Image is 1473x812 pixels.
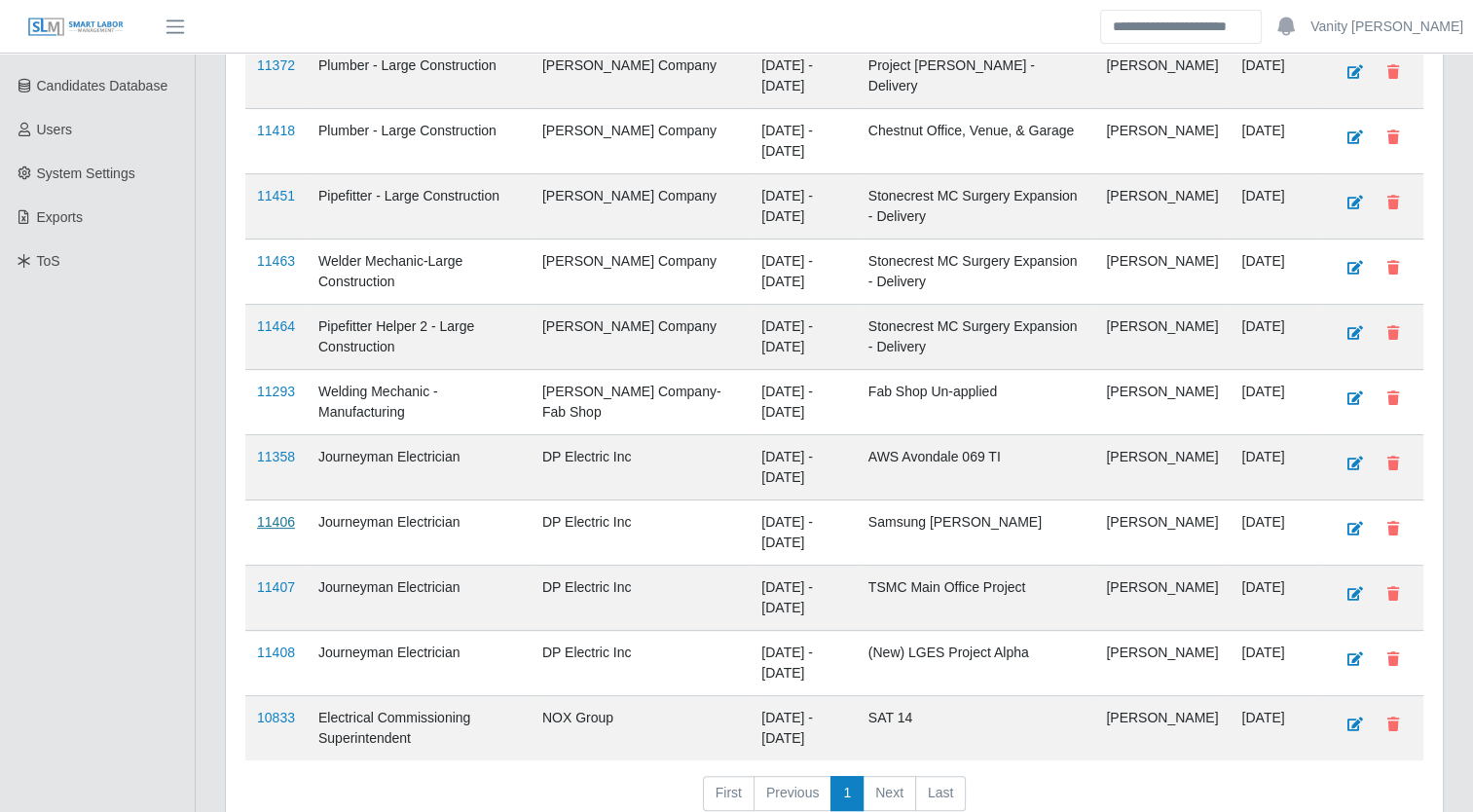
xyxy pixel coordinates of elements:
td: Project [PERSON_NAME] - Delivery [857,44,1095,109]
td: [PERSON_NAME] [1094,566,1230,631]
td: [DATE] - [DATE] [750,109,856,174]
a: 11293 [257,384,295,399]
td: NOX Group [531,696,750,761]
td: [PERSON_NAME] [1094,44,1230,109]
td: DP Electric Inc [531,631,750,696]
td: [PERSON_NAME] [1094,500,1230,566]
td: [DATE] [1230,44,1323,109]
td: [PERSON_NAME] [1094,696,1230,761]
td: Journeyman Electrician [307,435,531,500]
a: 11358 [257,449,295,464]
td: SAT 14 [857,696,1095,761]
td: [PERSON_NAME] [1094,305,1230,370]
a: 11372 [257,57,295,73]
td: [PERSON_NAME] Company [531,109,750,174]
td: [PERSON_NAME] Company [531,174,750,240]
a: 11418 [257,123,295,138]
td: [DATE] [1230,696,1323,761]
td: AWS Avondale 069 TI [857,435,1095,500]
td: [PERSON_NAME] Company [531,305,750,370]
td: [DATE] - [DATE] [750,566,856,631]
td: Plumber - Large Construction [307,44,531,109]
span: System Settings [37,166,135,181]
td: Chestnut Office, Venue, & Garage [857,109,1095,174]
td: Stonecrest MC Surgery Expansion - Delivery [857,174,1095,240]
td: Pipefitter - Large Construction [307,174,531,240]
td: Welder Mechanic-Large Construction [307,240,531,305]
td: [DATE] [1230,174,1323,240]
td: [PERSON_NAME] Company [531,240,750,305]
td: [DATE] - [DATE] [750,500,856,566]
td: [DATE] [1230,370,1323,435]
td: [PERSON_NAME] [1094,109,1230,174]
td: Journeyman Electrician [307,566,531,631]
td: [DATE] - [DATE] [750,631,856,696]
a: 11408 [257,645,295,660]
td: [DATE] [1230,631,1323,696]
span: Users [37,122,73,137]
td: TSMC Main Office Project [857,566,1095,631]
td: [DATE] [1230,566,1323,631]
td: [PERSON_NAME] [1094,370,1230,435]
a: 11406 [257,514,295,530]
td: [DATE] - [DATE] [750,435,856,500]
td: [PERSON_NAME] [1094,435,1230,500]
a: 11464 [257,318,295,334]
td: [DATE] [1230,435,1323,500]
td: DP Electric Inc [531,435,750,500]
td: DP Electric Inc [531,566,750,631]
a: 10833 [257,710,295,725]
td: [PERSON_NAME] Company- Fab Shop [531,370,750,435]
a: 1 [830,776,864,811]
a: 11463 [257,253,295,269]
td: Fab Shop Un-applied [857,370,1095,435]
img: SLM Logo [27,17,125,38]
a: 11451 [257,188,295,203]
td: [PERSON_NAME] [1094,174,1230,240]
td: Stonecrest MC Surgery Expansion - Delivery [857,240,1095,305]
td: [DATE] [1230,500,1323,566]
td: [PERSON_NAME] [1094,631,1230,696]
td: (New) LGES Project Alpha [857,631,1095,696]
td: Stonecrest MC Surgery Expansion - Delivery [857,305,1095,370]
td: Plumber - Large Construction [307,109,531,174]
td: Electrical Commissioning Superintendent [307,696,531,761]
td: Journeyman Electrician [307,631,531,696]
td: [DATE] [1230,240,1323,305]
td: [DATE] - [DATE] [750,240,856,305]
td: [DATE] - [DATE] [750,174,856,240]
td: [DATE] [1230,109,1323,174]
td: [DATE] - [DATE] [750,370,856,435]
td: [DATE] - [DATE] [750,44,856,109]
a: Vanity [PERSON_NAME] [1310,17,1463,37]
input: Search [1100,10,1262,44]
td: [DATE] [1230,305,1323,370]
td: Pipefitter Helper 2 - Large Construction [307,305,531,370]
td: [DATE] - [DATE] [750,305,856,370]
span: ToS [37,253,60,269]
td: [PERSON_NAME] Company [531,44,750,109]
td: Welding Mechanic - Manufacturing [307,370,531,435]
td: Samsung [PERSON_NAME] [857,500,1095,566]
span: Exports [37,209,83,225]
a: 11407 [257,579,295,595]
td: Journeyman Electrician [307,500,531,566]
td: [DATE] - [DATE] [750,696,856,761]
td: [PERSON_NAME] [1094,240,1230,305]
td: DP Electric Inc [531,500,750,566]
span: Candidates Database [37,78,168,93]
